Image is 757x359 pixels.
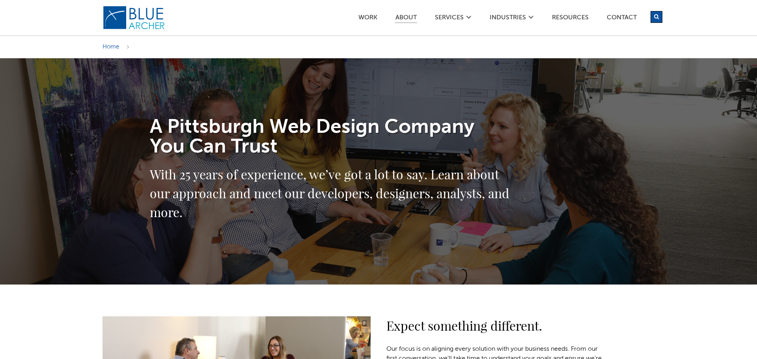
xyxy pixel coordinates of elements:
a: Industries [489,15,526,23]
h2: Expect something different. [386,316,607,335]
a: SERVICES [434,15,464,23]
a: Contact [606,15,637,23]
h1: A Pittsburgh Web Design Company You Can Trust [150,117,513,157]
h2: With 25 years of experience, we’ve got a lot to say. Learn about our approach and meet our develo... [150,165,513,221]
img: Blue Archer Logo [103,6,166,30]
a: Work [358,15,378,23]
a: ABOUT [395,15,417,23]
a: Resources [552,15,589,23]
a: Home [103,44,119,50]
